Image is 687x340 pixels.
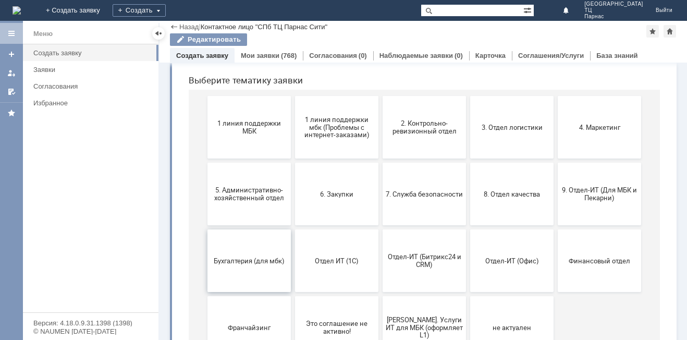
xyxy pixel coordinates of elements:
a: Создать заявку [3,46,20,63]
div: (0) [359,52,367,59]
span: 7. Служба безопасности [205,219,283,227]
a: Согласования [309,52,357,59]
div: Избранное [33,99,141,107]
span: Отдел ИТ (1С) [118,286,195,294]
a: Заявки [29,62,156,78]
span: 4. Маркетинг [381,152,458,160]
span: Парнас [584,14,643,20]
div: (768) [281,52,297,59]
span: Отдел-ИТ (Битрикс24 и CRM) [205,282,283,298]
div: Контактное лицо "СПб ТЦ Парнас Сити" [201,23,327,31]
button: 7. Служба безопасности [202,192,286,254]
div: Заявки [33,66,152,74]
span: Отдел-ИТ (Офис) [293,286,370,294]
div: Добавить в избранное [646,25,659,38]
span: Финансовый отдел [381,286,458,294]
img: logo [13,6,21,15]
button: 8. Отдел качества [290,192,373,254]
div: Версия: 4.18.0.9.31.1398 (1398) [33,320,148,326]
header: Выберите тематику заявки [8,104,480,115]
span: [GEOGRAPHIC_DATA] [584,1,643,7]
a: Мои заявки [3,65,20,81]
span: 5. Административно-хозяйственный отдел [30,215,107,231]
button: 1 линия поддержки МБК [27,125,111,188]
div: Сделать домашней страницей [664,25,676,38]
span: Расширенный поиск [523,5,534,15]
a: Мои согласования [3,83,20,100]
label: Воспользуйтесь поиском [140,26,348,36]
div: Создать заявку [33,49,152,57]
button: 6. Закупки [115,192,198,254]
a: Соглашения/Услуги [518,52,584,59]
div: Скрыть меню [152,27,165,40]
div: | [199,22,200,30]
span: 3. Отдел логистики [293,152,370,160]
button: 2. Контрольно-ревизионный отдел [202,125,286,188]
button: 3. Отдел логистики [290,125,373,188]
button: Финансовый отдел [377,259,461,321]
div: Меню [33,28,53,40]
a: Наблюдаемые заявки [379,52,453,59]
a: База знаний [596,52,637,59]
span: 1 линия поддержки мбк (Проблемы с интернет-заказами) [118,144,195,168]
a: Создать заявку [176,52,228,59]
div: Согласования [33,82,152,90]
button: 4. Маркетинг [377,125,461,188]
span: 6. Закупки [118,219,195,227]
div: © NAUMEN [DATE]-[DATE] [33,328,148,335]
a: Карточка [475,52,506,59]
button: 1 линия поддержки мбк (Проблемы с интернет-заказами) [115,125,198,188]
button: Отдел ИТ (1С) [115,259,198,321]
span: Бухгалтерия (для мбк) [30,286,107,294]
a: Мои заявки [241,52,279,59]
button: Бухгалтерия (для мбк) [27,259,111,321]
a: Назад [179,23,199,31]
span: 1 линия поддержки МБК [30,149,107,164]
div: Создать [113,4,166,17]
button: 5. Административно-хозяйственный отдел [27,192,111,254]
div: (0) [455,52,463,59]
span: 9. Отдел-ИТ (Для МБК и Пекарни) [381,215,458,231]
span: 2. Контрольно-ревизионный отдел [205,149,283,164]
span: ТЦ [584,7,643,14]
button: Отдел-ИТ (Битрикс24 и CRM) [202,259,286,321]
a: Создать заявку [29,45,156,61]
span: 8. Отдел качества [293,219,370,227]
a: Перейти на домашнюю страницу [13,6,21,15]
button: Отдел-ИТ (Офис) [290,259,373,321]
button: 9. Отдел-ИТ (Для МБК и Пекарни) [377,192,461,254]
input: Например, почта или справка [140,46,348,66]
a: Согласования [29,78,156,94]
